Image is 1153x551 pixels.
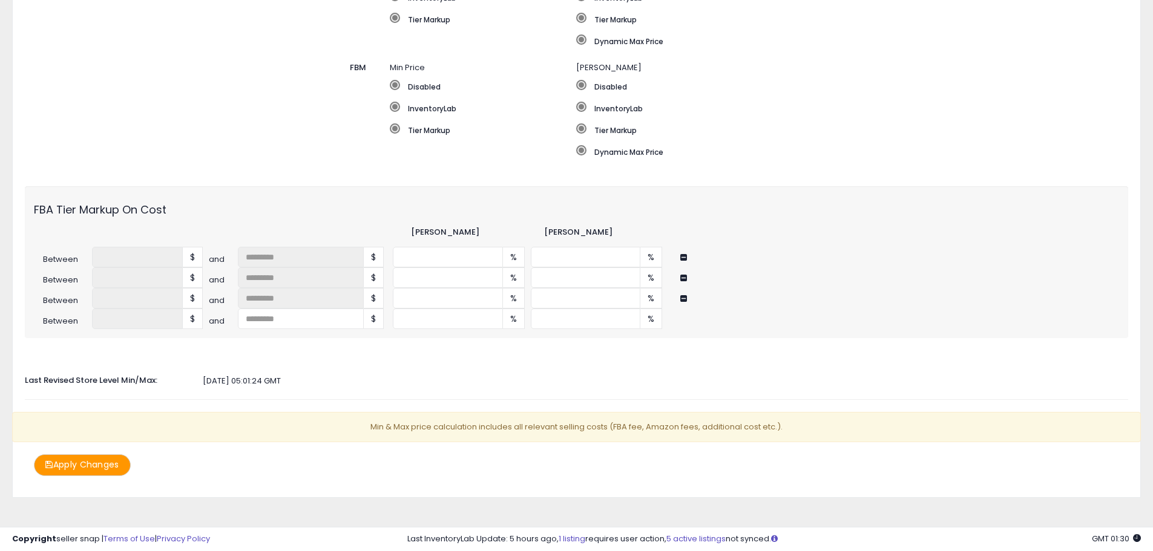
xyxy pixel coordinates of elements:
span: and [209,295,238,307]
label: Dynamic Max Price [576,34,1043,47]
span: $ [183,288,203,308]
label: Tier Markup [576,13,1043,25]
a: Terms of Use [103,533,155,544]
label: Tier Markup [390,13,577,25]
label: Tier Markup [576,123,950,135]
span: % [640,247,662,267]
span: $ [183,267,203,288]
label: Last Revised Store Level Min/Max: [16,371,203,386]
label: InventoryLab [390,102,577,114]
span: FBM [350,62,366,73]
span: Between [34,316,92,327]
span: $ [364,267,384,288]
span: and [209,275,238,286]
span: Between [34,295,92,307]
label: Dynamic Max Price [576,145,950,157]
span: % [640,267,662,288]
label: Disabled [576,80,950,92]
label: [PERSON_NAME] [544,227,613,238]
button: Apply Changes [34,454,131,475]
span: % [640,288,662,308]
div: seller snap | | [12,533,210,545]
p: Min & Max price calculation includes all relevant selling costs (FBA fee, Amazon fees, additional... [12,412,1141,443]
i: Click here to read more about un-synced listings. [771,535,778,543]
a: 5 active listings [666,533,726,544]
label: [PERSON_NAME] [411,227,479,238]
span: [PERSON_NAME] [576,62,642,73]
div: Last InventoryLab Update: 5 hours ago, requires user action, not synced. [407,533,1141,545]
span: % [503,308,525,329]
span: Min Price [390,62,425,73]
span: Between [34,254,92,266]
span: $ [364,288,384,308]
label: InventoryLab [576,102,950,114]
span: $ [183,308,203,329]
strong: Copyright [12,533,56,544]
span: $ [364,308,384,329]
div: [DATE] 05:01:24 GMT [16,376,1137,387]
span: % [503,247,525,267]
span: and [209,254,238,266]
label: FBA Tier Markup On Cost [25,195,209,218]
span: % [640,308,662,329]
span: and [209,316,238,327]
label: Tier Markup [390,123,577,135]
span: $ [364,247,384,267]
span: $ [183,247,203,267]
span: % [503,267,525,288]
label: Disabled [390,80,577,92]
span: % [503,288,525,308]
span: Between [34,275,92,286]
span: 2025-08-14 01:30 GMT [1092,533,1141,544]
a: 1 listing [559,533,585,544]
a: Privacy Policy [157,533,210,544]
